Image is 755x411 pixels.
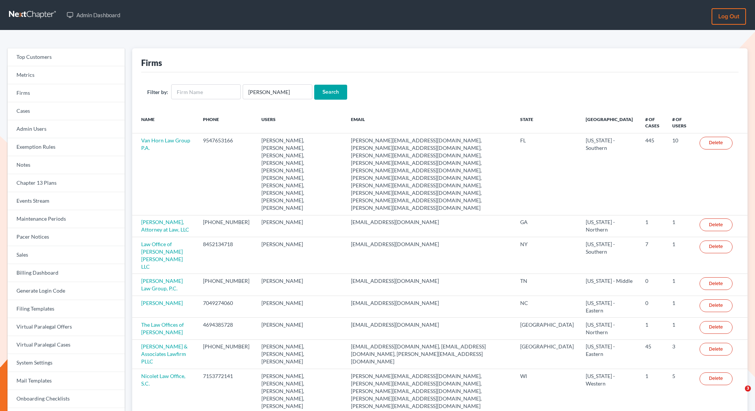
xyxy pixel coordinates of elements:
[141,278,183,291] a: [PERSON_NAME] Law Group, P.C.
[666,339,693,369] td: 3
[7,102,125,120] a: Cases
[7,192,125,210] a: Events Stream
[255,318,345,339] td: [PERSON_NAME]
[7,372,125,390] a: Mail Templates
[255,339,345,369] td: [PERSON_NAME], [PERSON_NAME], [PERSON_NAME]
[580,339,639,369] td: [US_STATE] - Eastern
[197,237,255,274] td: 8452134718
[243,84,312,99] input: Users
[197,215,255,237] td: [PHONE_NUMBER]
[514,296,580,317] td: NC
[514,133,580,215] td: FL
[666,237,693,274] td: 1
[639,133,666,215] td: 445
[580,133,639,215] td: [US_STATE] - Southern
[700,241,733,253] a: Delete
[141,300,183,306] a: [PERSON_NAME]
[7,318,125,336] a: Virtual Paralegal Offers
[7,282,125,300] a: Generate Login Code
[7,390,125,408] a: Onboarding Checklists
[7,336,125,354] a: Virtual Paralegal Cases
[666,296,693,317] td: 1
[639,318,666,339] td: 1
[7,228,125,246] a: Pacer Notices
[63,8,124,22] a: Admin Dashboard
[197,339,255,369] td: [PHONE_NUMBER]
[197,274,255,296] td: [PHONE_NUMBER]
[639,274,666,296] td: 0
[255,133,345,215] td: [PERSON_NAME], [PERSON_NAME], [PERSON_NAME], [PERSON_NAME], [PERSON_NAME], [PERSON_NAME], [PERSON...
[7,174,125,192] a: Chapter 13 Plans
[7,264,125,282] a: Billing Dashboard
[197,112,255,133] th: Phone
[639,215,666,237] td: 1
[514,237,580,274] td: NY
[700,372,733,385] a: Delete
[141,343,188,365] a: [PERSON_NAME] & Associates Lawfirm PLLC
[580,296,639,317] td: [US_STATE] - Eastern
[141,241,183,270] a: Law Office of [PERSON_NAME] [PERSON_NAME] LLC
[7,120,125,138] a: Admin Users
[7,354,125,372] a: System Settings
[255,296,345,317] td: [PERSON_NAME]
[255,112,345,133] th: Users
[7,300,125,318] a: Filing Templates
[345,296,514,317] td: [EMAIL_ADDRESS][DOMAIN_NAME]
[7,84,125,102] a: Firms
[639,296,666,317] td: 0
[580,237,639,274] td: [US_STATE] - Southern
[514,215,580,237] td: GA
[514,112,580,133] th: State
[255,274,345,296] td: [PERSON_NAME]
[700,321,733,334] a: Delete
[7,138,125,156] a: Exemption Rules
[700,277,733,290] a: Delete
[712,8,746,25] a: Log out
[141,373,185,387] a: Nicolet Law Office, S.C.
[7,246,125,264] a: Sales
[730,386,748,404] iframe: Intercom live chat
[7,156,125,174] a: Notes
[141,137,190,151] a: Van Horn Law Group P.A.
[345,237,514,274] td: [EMAIL_ADDRESS][DOMAIN_NAME]
[666,133,693,215] td: 10
[171,84,241,99] input: Firm Name
[514,339,580,369] td: [GEOGRAPHIC_DATA]
[132,112,197,133] th: Name
[345,112,514,133] th: Email
[666,274,693,296] td: 1
[745,386,751,392] span: 3
[700,137,733,149] a: Delete
[197,133,255,215] td: 9547653166
[580,112,639,133] th: [GEOGRAPHIC_DATA]
[345,274,514,296] td: [EMAIL_ADDRESS][DOMAIN_NAME]
[147,88,168,96] label: Filter by:
[639,237,666,274] td: 7
[666,112,693,133] th: # of Users
[514,274,580,296] td: TN
[7,210,125,228] a: Maintenance Periods
[255,237,345,274] td: [PERSON_NAME]
[666,215,693,237] td: 1
[639,339,666,369] td: 45
[580,274,639,296] td: [US_STATE] - Middle
[666,318,693,339] td: 1
[197,318,255,339] td: 4694385728
[141,219,189,233] a: [PERSON_NAME], Attorney at Law, LLC
[345,339,514,369] td: [EMAIL_ADDRESS][DOMAIN_NAME], [EMAIL_ADDRESS][DOMAIN_NAME], [PERSON_NAME][EMAIL_ADDRESS][DOMAIN_N...
[580,318,639,339] td: [US_STATE] - Northern
[700,218,733,231] a: Delete
[639,112,666,133] th: # of Cases
[700,343,733,356] a: Delete
[345,215,514,237] td: [EMAIL_ADDRESS][DOMAIN_NAME]
[7,66,125,84] a: Metrics
[700,299,733,312] a: Delete
[255,215,345,237] td: [PERSON_NAME]
[514,318,580,339] td: [GEOGRAPHIC_DATA]
[7,48,125,66] a: Top Customers
[141,321,184,335] a: The Law Offices of [PERSON_NAME]
[345,318,514,339] td: [EMAIL_ADDRESS][DOMAIN_NAME]
[141,57,162,68] div: Firms
[345,133,514,215] td: [PERSON_NAME][EMAIL_ADDRESS][DOMAIN_NAME], [PERSON_NAME][EMAIL_ADDRESS][DOMAIN_NAME], [PERSON_NAM...
[197,296,255,317] td: 7049274060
